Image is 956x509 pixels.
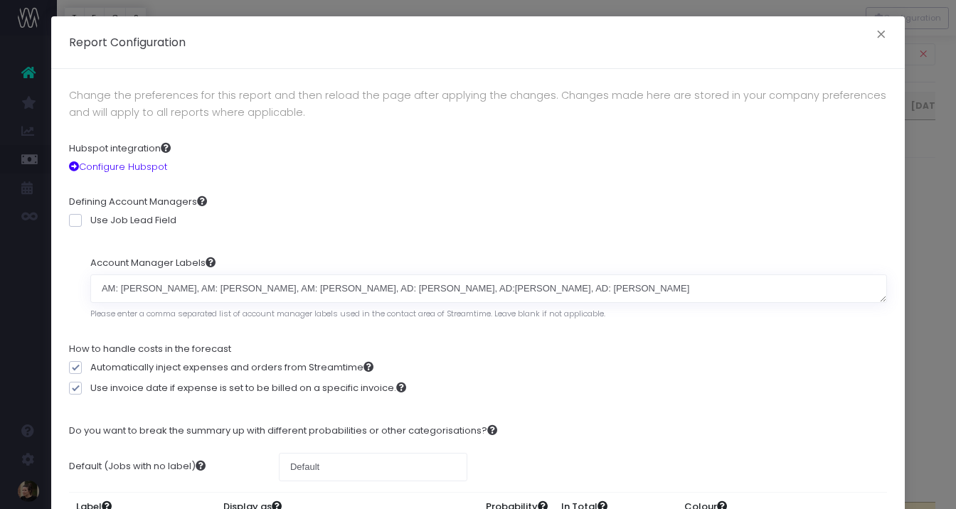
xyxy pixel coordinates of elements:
h5: Report Configuration [69,34,186,50]
label: Defining Account Managers [69,195,207,209]
label: Use Job Lead Field [69,213,176,227]
label: Account Manager Labels [90,256,216,270]
label: Automatically inject expenses and orders from Streamtime [69,360,373,375]
div: Domain: [DOMAIN_NAME] [37,37,156,48]
img: website_grey.svg [23,37,34,48]
textarea: AM: [PERSON_NAME], AM: [PERSON_NAME], AM: [PERSON_NAME], AD: [PERSON_NAME], AD:[PERSON_NAME], AD:... [90,274,887,303]
span: Please enter a comma separated list of account manager labels used in the contact area of Streamt... [90,303,605,320]
label: Do you want to break the summary up with different probabilities or other categorisations? [69,424,497,438]
button: Close [866,25,896,48]
img: logo_orange.svg [23,23,34,34]
div: Domain Overview [54,84,127,93]
a: Configure Hubspot [69,160,167,173]
img: tab_keywords_by_traffic_grey.svg [142,82,153,94]
div: Keywords by Traffic [157,84,240,93]
label: How to handle costs in the forecast [69,342,231,356]
img: tab_domain_overview_orange.svg [38,82,50,94]
p: Change the preferences for this report and then reload the page after applying the changes. Chang... [69,87,887,122]
label: Use invoice date if expense is set to be billed on a specific invoice. [69,381,406,395]
label: Hubspot integration [69,141,171,156]
div: v 4.0.25 [40,23,70,34]
label: Default (Jobs with no label) [58,453,268,481]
